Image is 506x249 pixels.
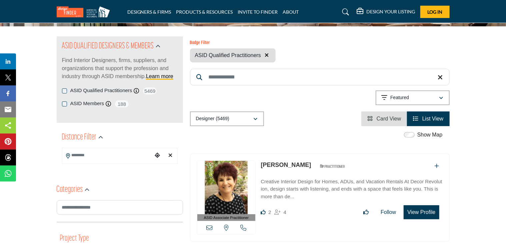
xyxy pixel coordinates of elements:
button: Like listing [359,206,373,219]
span: ASID Qualified Practitioners [195,51,261,59]
input: Search Category [57,200,183,215]
label: ASID Members [70,100,104,107]
a: PRODUCTS & RESOURCES [176,9,233,15]
input: Search Location [62,149,152,162]
button: Featured [376,90,450,105]
p: Creative Interior Design for Homes, ADUs, and Vacation Rentals At Decor Revolution, design starts... [261,178,442,201]
span: 2 [268,209,271,215]
span: 5469 [142,87,157,95]
button: Designer (5469) [190,111,264,126]
span: 4 [284,209,286,215]
h6: Badge Filter [190,40,276,46]
span: Card View [377,116,401,121]
p: Designer (5469) [196,115,229,122]
li: Card View [361,111,407,126]
label: ASID Qualified Practitioners [70,87,132,94]
a: View Card [367,116,401,121]
div: DESIGN YOUR LISTING [357,8,415,16]
p: Find Interior Designers, firms, suppliers, and organizations that support the profession and indu... [62,56,178,80]
div: Followers [275,208,286,216]
a: View List [413,116,443,121]
a: INVITE TO FINDER [238,9,278,15]
i: Likes [261,210,266,215]
span: 188 [114,100,129,108]
input: Search Keyword [190,69,450,85]
a: DESIGNERS & FIRMS [127,9,171,15]
h2: Categories [57,184,83,196]
a: Learn more [146,73,173,79]
button: Project Type [60,232,89,245]
a: [PERSON_NAME] [261,162,311,168]
p: Karen Steinberg [261,161,311,170]
input: ASID Members checkbox [62,101,67,106]
a: ABOUT [283,9,299,15]
img: Site Logo [57,6,113,17]
p: Featured [390,94,409,101]
img: ASID Qualified Practitioners Badge Icon [317,162,347,171]
button: Follow [376,206,400,219]
div: Clear search location [166,149,176,163]
button: Log In [420,6,450,18]
span: ASID Associate Practitioner [204,215,249,221]
div: Choose your current location [152,149,162,163]
label: Show Map [417,131,443,139]
li: List View [407,111,449,126]
a: ASID Associate Practitioner [197,161,256,221]
h5: DESIGN YOUR LISTING [367,9,415,15]
h2: ASID QUALIFIED DESIGNERS & MEMBERS [62,40,154,52]
a: Add To List [435,163,439,169]
a: Creative Interior Design for Homes, ADUs, and Vacation Rentals At Decor Revolution, design starts... [261,174,442,201]
span: List View [422,116,444,121]
a: Search [336,7,353,17]
h2: Distance Filter [62,132,97,144]
button: View Profile [404,205,439,219]
span: Log In [427,9,442,15]
input: ASID Qualified Practitioners checkbox [62,88,67,93]
img: Karen Steinberg [197,161,256,214]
